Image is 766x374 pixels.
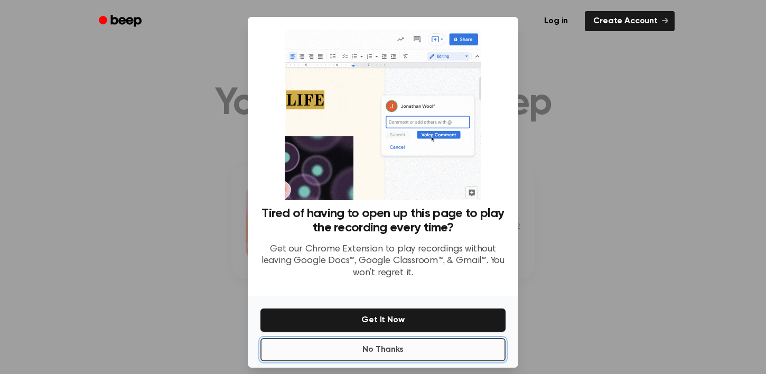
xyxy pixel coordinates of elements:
button: No Thanks [260,338,506,361]
img: Beep extension in action [285,30,481,200]
button: Get It Now [260,308,506,332]
p: Get our Chrome Extension to play recordings without leaving Google Docs™, Google Classroom™, & Gm... [260,244,506,279]
h3: Tired of having to open up this page to play the recording every time? [260,207,506,235]
a: Log in [534,9,578,33]
a: Create Account [585,11,675,31]
a: Beep [91,11,151,32]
